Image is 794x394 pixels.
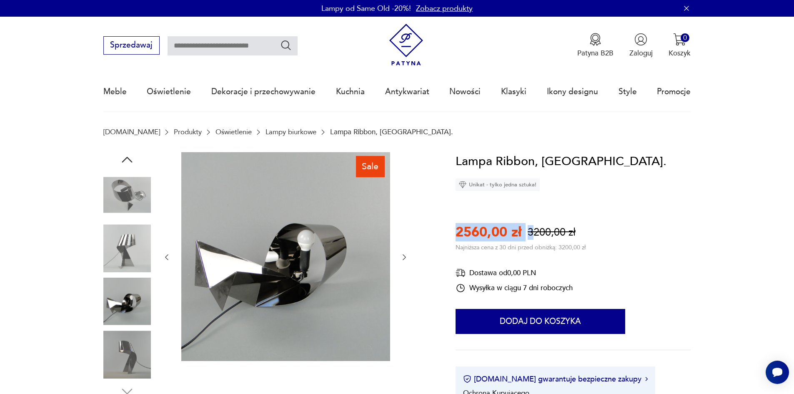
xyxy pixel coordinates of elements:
iframe: Smartsupp widget button [766,361,789,384]
a: Oświetlenie [215,128,252,136]
img: Patyna - sklep z meblami i dekoracjami vintage [385,24,427,66]
img: Ikona strzałki w prawo [645,377,648,381]
a: Ikony designu [547,73,598,111]
p: Lampy od Same Old -20%! [321,3,411,14]
button: Dodaj do koszyka [456,309,625,334]
a: Dekoracje i przechowywanie [211,73,316,111]
button: Szukaj [280,39,292,51]
div: Sale [356,156,385,177]
p: Lampa Ribbon, [GEOGRAPHIC_DATA]. [330,128,453,136]
img: Ikona koszyka [673,33,686,46]
a: Lampy biurkowe [266,128,316,136]
a: Klasyki [501,73,526,111]
img: Zdjęcie produktu Lampa Ribbon, Wielka Brytania. [103,224,151,272]
button: [DOMAIN_NAME] gwarantuje bezpieczne zakupy [463,374,648,384]
a: [DOMAIN_NAME] [103,128,160,136]
div: Dostawa od 0,00 PLN [456,268,573,278]
p: Koszyk [669,48,691,58]
div: Unikat - tylko jedna sztuka! [456,178,540,191]
img: Zdjęcie produktu Lampa Ribbon, Wielka Brytania. [103,278,151,325]
p: 3200,00 zł [528,225,576,240]
a: Zobacz produkty [416,3,473,14]
p: Patyna B2B [577,48,614,58]
button: Zaloguj [629,33,653,58]
img: Ikonka użytkownika [634,33,647,46]
a: Promocje [657,73,691,111]
p: Zaloguj [629,48,653,58]
a: Oświetlenie [147,73,191,111]
a: Kuchnia [336,73,365,111]
img: Ikona medalu [589,33,602,46]
img: Zdjęcie produktu Lampa Ribbon, Wielka Brytania. [103,331,151,378]
a: Produkty [174,128,202,136]
p: Najniższa cena z 30 dni przed obniżką: 3200,00 zł [456,243,586,251]
button: Sprzedawaj [103,36,160,55]
div: Wysyłka w ciągu 7 dni roboczych [456,283,573,293]
a: Nowości [449,73,481,111]
a: Antykwariat [385,73,429,111]
p: 2560,00 zł [456,223,521,241]
img: Zdjęcie produktu Lampa Ribbon, Wielka Brytania. [181,152,390,361]
img: Ikona certyfikatu [463,375,471,383]
a: Style [619,73,637,111]
button: Patyna B2B [577,33,614,58]
img: Ikona diamentu [459,181,466,188]
h1: Lampa Ribbon, [GEOGRAPHIC_DATA]. [456,152,666,171]
a: Sprzedawaj [103,43,160,49]
button: 0Koszyk [669,33,691,58]
div: 0 [681,33,689,42]
a: Ikona medaluPatyna B2B [577,33,614,58]
img: Zdjęcie produktu Lampa Ribbon, Wielka Brytania. [103,171,151,219]
a: Meble [103,73,127,111]
img: Ikona dostawy [456,268,466,278]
